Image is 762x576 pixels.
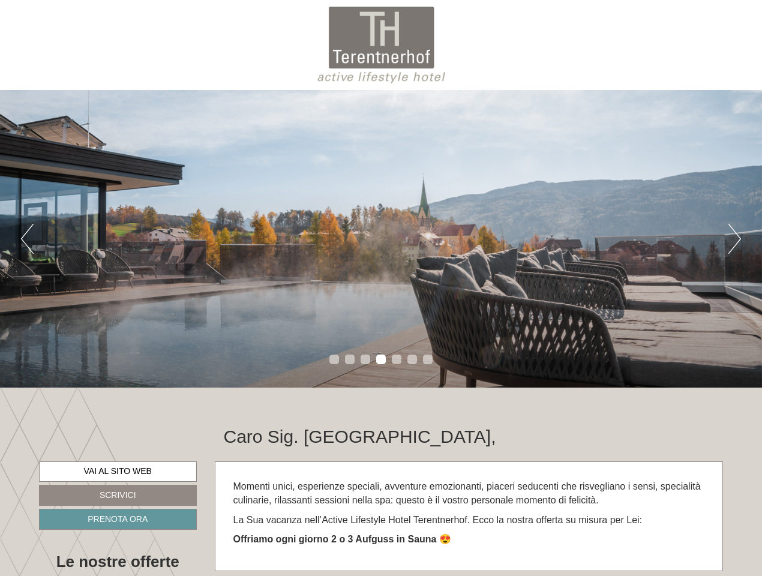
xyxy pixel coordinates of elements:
[39,551,197,573] div: Le nostre offerte
[233,514,705,527] p: La Sua vacanza nell’Active Lifestyle Hotel Terentnerhof. Ecco la nostra offerta su misura per Lei:
[224,427,496,446] h1: Caro Sig. [GEOGRAPHIC_DATA],
[39,461,197,482] a: Vai al sito web
[233,534,451,544] strong: Offriamo ogni giorno 2 o 3 Aufguss in Sauna 😍
[39,485,197,506] a: Scrivici
[233,480,705,508] p: Momenti unici, esperienze speciali, avventure emozionanti, piaceri seducenti che risvegliano i se...
[39,509,197,530] a: Prenota ora
[728,224,741,254] button: Next
[21,224,34,254] button: Previous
